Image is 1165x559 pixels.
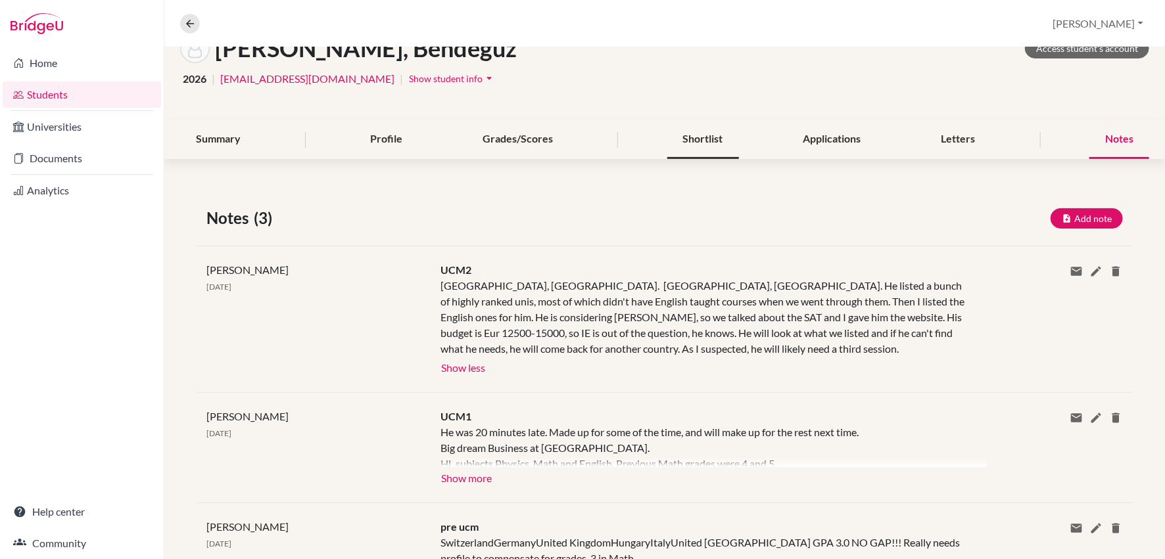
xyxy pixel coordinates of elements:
[3,145,161,171] a: Documents
[206,539,231,548] span: [DATE]
[467,120,569,159] div: Grades/Scores
[206,428,231,438] span: [DATE]
[788,120,877,159] div: Applications
[206,410,289,422] span: [PERSON_NAME]
[3,530,161,556] a: Community
[1025,38,1149,58] a: Access student's account
[440,467,492,487] button: Show more
[206,282,231,292] span: [DATE]
[440,278,967,357] div: [GEOGRAPHIC_DATA], [GEOGRAPHIC_DATA]. [GEOGRAPHIC_DATA], [GEOGRAPHIC_DATA]. He listed a bunch of ...
[3,177,161,204] a: Analytics
[667,120,739,159] div: Shortlist
[1051,208,1123,229] button: Add note
[3,114,161,140] a: Universities
[206,206,254,230] span: Notes
[408,68,496,89] button: Show student infoarrow_drop_down
[206,263,289,276] span: [PERSON_NAME]
[409,73,483,84] span: Show student info
[440,357,486,376] button: Show less
[215,34,517,62] h1: [PERSON_NAME], Bendegúz
[212,71,215,87] span: |
[3,50,161,76] a: Home
[926,120,991,159] div: Letters
[3,81,161,108] a: Students
[183,71,206,87] span: 2026
[440,263,471,276] span: UCM2
[400,71,403,87] span: |
[483,72,496,85] i: arrow_drop_down
[180,120,256,159] div: Summary
[220,71,394,87] a: [EMAIL_ADDRESS][DOMAIN_NAME]
[354,120,418,159] div: Profile
[180,34,210,63] img: Bendegúz Matányi's avatar
[3,499,161,525] a: Help center
[440,520,479,533] span: pre ucm
[206,520,289,533] span: [PERSON_NAME]
[1047,11,1149,36] button: [PERSON_NAME]
[440,410,471,422] span: UCM1
[1089,120,1149,159] div: Notes
[11,13,63,34] img: Bridge-U
[440,424,967,467] div: He was 20 minutes late. Made up for some of the time, and will make up for the rest next time. Bi...
[254,206,277,230] span: (3)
